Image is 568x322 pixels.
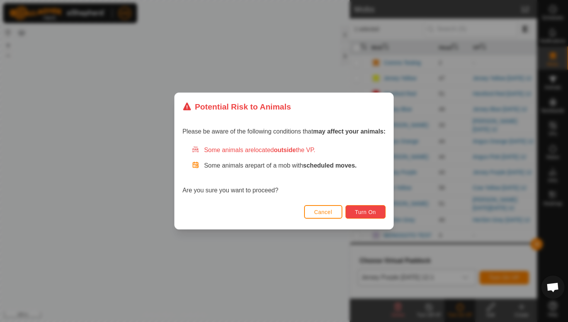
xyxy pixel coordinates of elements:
[204,161,386,170] p: Some animals are
[314,209,332,215] span: Cancel
[541,276,565,299] div: Open chat
[303,162,357,169] strong: scheduled moves.
[345,205,386,219] button: Turn On
[313,128,386,135] strong: may affect your animals:
[182,128,386,135] span: Please be aware of the following conditions that
[355,209,376,215] span: Turn On
[182,146,386,195] div: Are you sure you want to proceed?
[274,147,296,153] strong: outside
[254,147,315,153] span: located the VP.
[304,205,342,219] button: Cancel
[192,146,386,155] div: Some animals are
[182,101,291,113] div: Potential Risk to Animals
[254,162,357,169] span: part of a mob with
